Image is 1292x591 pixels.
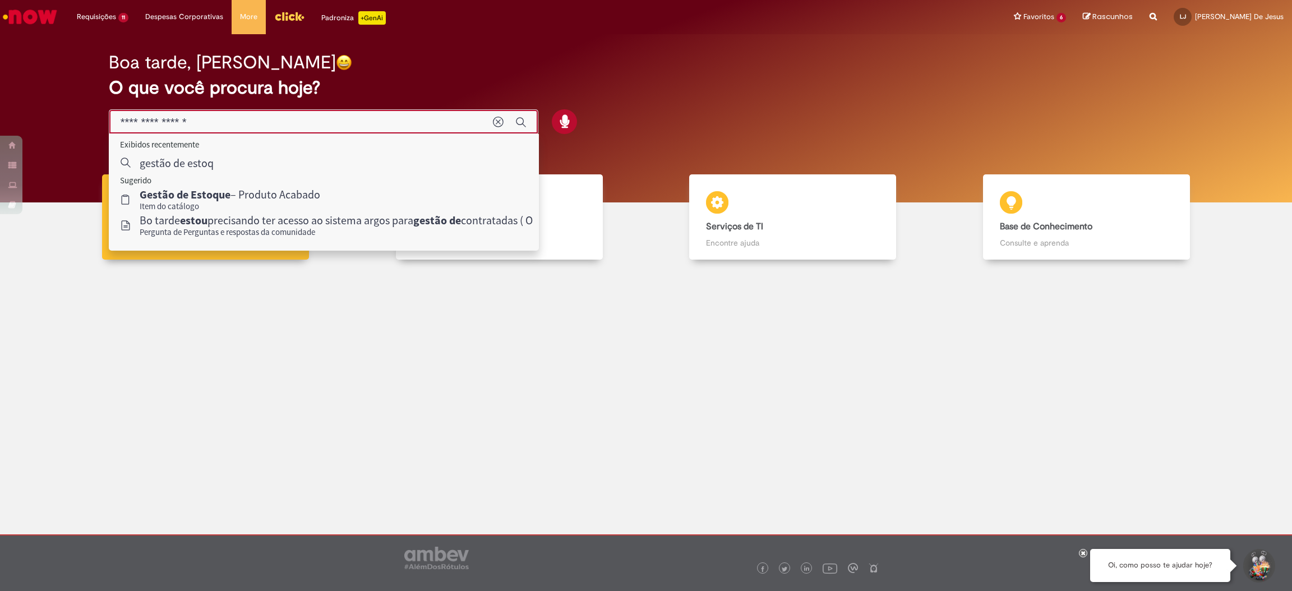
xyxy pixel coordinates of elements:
[1090,549,1230,582] div: Oi, como posso te ajudar hoje?
[706,221,763,232] b: Serviços de TI
[1180,13,1186,20] span: LJ
[706,237,879,248] p: Encontre ajuda
[109,53,336,72] h2: Boa tarde, [PERSON_NAME]
[848,563,858,573] img: logo_footer_workplace.png
[274,8,304,25] img: click_logo_yellow_360x200.png
[1,6,59,28] img: ServiceNow
[240,11,257,22] span: More
[358,11,386,25] p: +GenAi
[109,78,1183,98] h2: O que você procura hoje?
[118,13,128,22] span: 11
[1092,11,1133,22] span: Rascunhos
[1242,549,1275,583] button: Iniciar Conversa de Suporte
[760,566,765,572] img: logo_footer_facebook.png
[77,11,116,22] span: Requisições
[321,11,386,25] div: Padroniza
[869,563,879,573] img: logo_footer_naosei.png
[1000,221,1092,232] b: Base de Conhecimento
[804,566,810,572] img: logo_footer_linkedin.png
[646,174,940,260] a: Serviços de TI Encontre ajuda
[1195,12,1284,21] span: [PERSON_NAME] De Jesus
[59,174,353,260] a: Tirar dúvidas Tirar dúvidas com Lupi Assist e Gen Ai
[336,54,352,71] img: happy-face.png
[823,561,837,575] img: logo_footer_youtube.png
[1083,12,1133,22] a: Rascunhos
[145,11,223,22] span: Despesas Corporativas
[782,566,787,572] img: logo_footer_twitter.png
[404,547,469,569] img: logo_footer_ambev_rotulo_gray.png
[1056,13,1066,22] span: 6
[1023,11,1054,22] span: Favoritos
[1000,237,1173,248] p: Consulte e aprenda
[940,174,1234,260] a: Base de Conhecimento Consulte e aprenda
